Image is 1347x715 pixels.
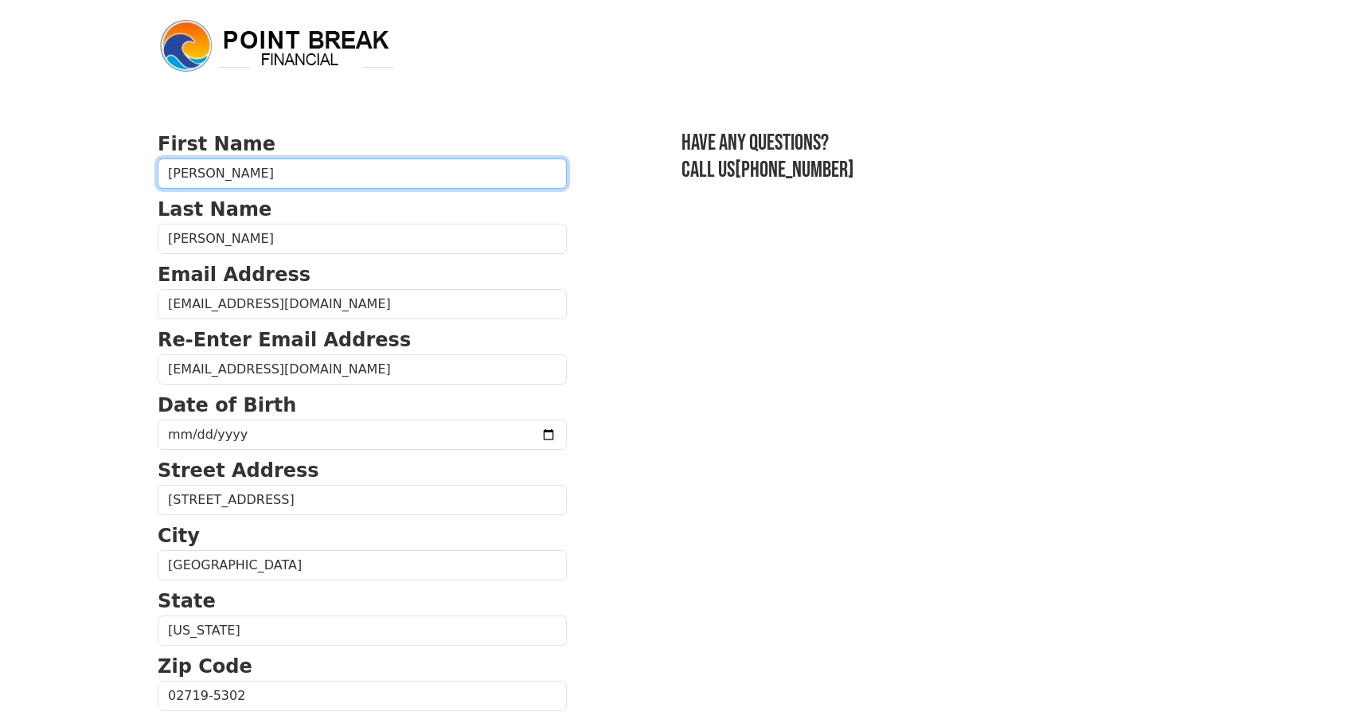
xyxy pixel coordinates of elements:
h3: Have any questions? [681,130,1189,157]
input: Street Address [158,485,567,515]
input: Email Address [158,289,567,319]
img: logo.png [158,18,396,75]
input: Last Name [158,224,567,254]
input: Zip Code [158,681,567,711]
input: Re-Enter Email Address [158,354,567,385]
h3: Call us [681,157,1189,184]
strong: Re-Enter Email Address [158,329,411,351]
input: City [158,550,567,580]
a: [PHONE_NUMBER] [735,157,854,183]
input: First Name [158,158,567,189]
strong: First Name [158,133,275,155]
strong: Date of Birth [158,394,296,416]
strong: Email Address [158,264,310,286]
strong: Zip Code [158,655,252,678]
strong: Street Address [158,459,319,482]
strong: City [158,525,200,547]
strong: State [158,590,216,612]
strong: Last Name [158,198,271,221]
